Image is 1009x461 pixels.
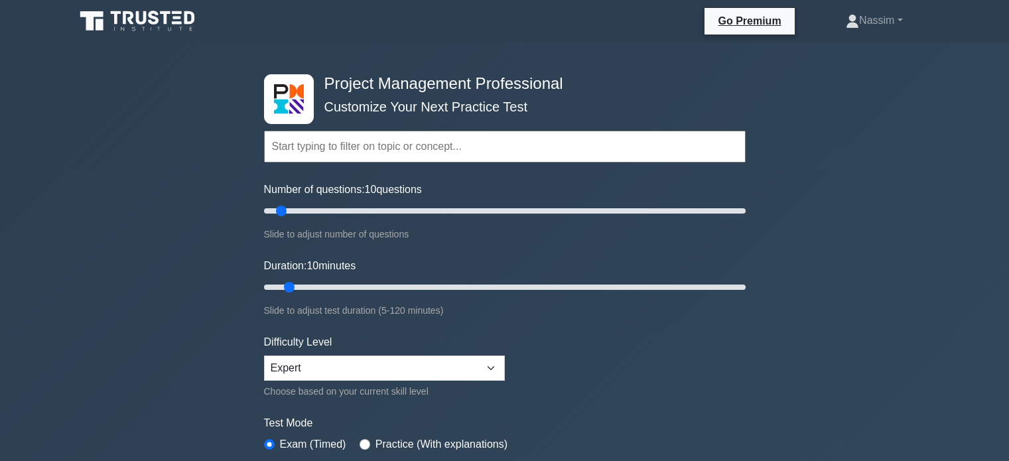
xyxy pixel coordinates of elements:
[264,415,746,431] label: Test Mode
[264,131,746,163] input: Start typing to filter on topic or concept...
[264,182,422,198] label: Number of questions: questions
[264,226,746,242] div: Slide to adjust number of questions
[306,260,318,271] span: 10
[264,302,746,318] div: Slide to adjust test duration (5-120 minutes)
[264,258,356,274] label: Duration: minutes
[814,7,934,34] a: Nassim
[264,383,505,399] div: Choose based on your current skill level
[280,436,346,452] label: Exam (Timed)
[710,13,789,29] a: Go Premium
[264,334,332,350] label: Difficulty Level
[375,436,507,452] label: Practice (With explanations)
[365,184,377,195] span: 10
[319,74,681,94] h4: Project Management Professional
